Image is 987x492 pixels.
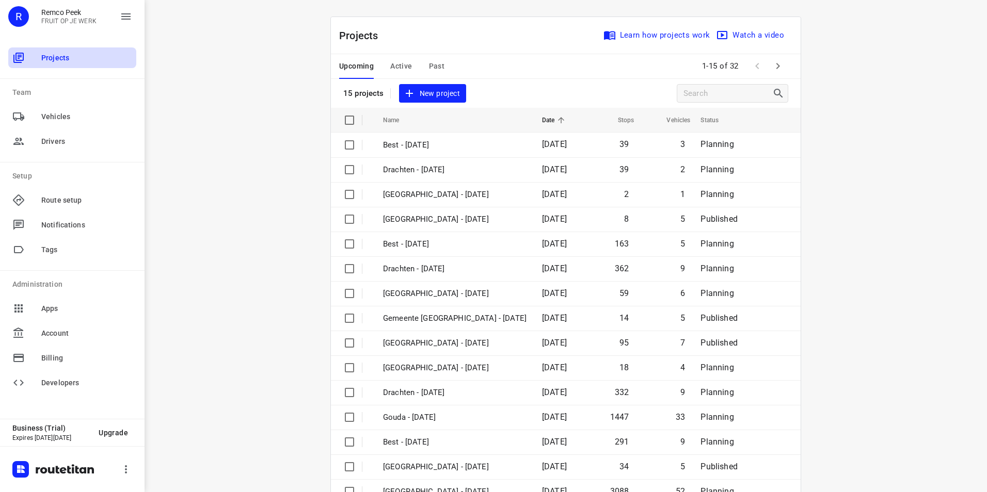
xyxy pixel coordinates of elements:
span: Apps [41,303,132,314]
span: Stops [604,114,634,126]
div: Notifications [8,215,136,235]
span: Active [390,60,412,73]
p: Expires [DATE][DATE] [12,434,90,441]
span: 14 [619,313,629,323]
div: Account [8,323,136,343]
p: FRUIT OP JE WERK [41,18,97,25]
span: 59 [619,288,629,298]
span: 9 [680,437,685,447]
span: 7 [680,338,685,348]
p: Best - Friday [383,139,527,151]
span: 9 [680,264,685,273]
span: [DATE] [542,264,567,273]
span: [DATE] [542,338,567,348]
p: Gemeente Rotterdam - Thursday [383,214,527,225]
div: Drivers [8,131,136,152]
div: Apps [8,298,136,319]
p: Gemeente Rotterdam - Monday [383,461,527,473]
p: 15 projects [343,89,384,98]
span: 1 [680,189,685,199]
span: [DATE] [542,387,567,397]
span: Status [701,114,732,126]
span: [DATE] [542,214,567,224]
div: Developers [8,372,136,393]
span: Planning [701,363,734,372]
span: 6 [680,288,685,298]
span: 5 [680,214,685,224]
span: Account [41,328,132,339]
span: Name [383,114,413,126]
input: Search projects [683,86,772,102]
span: Planning [701,412,734,422]
span: Date [542,114,568,126]
span: Previous Page [747,56,768,76]
div: R [8,6,29,27]
span: 163 [615,239,629,249]
span: Past [429,60,445,73]
span: 95 [619,338,629,348]
span: 2 [680,165,685,174]
p: Gemeente Rotterdam - Tuesday [383,337,527,349]
p: Setup [12,171,136,182]
span: 5 [680,313,685,323]
p: Gouda - Tuesday [383,412,527,423]
p: Drachten - Wednesday [383,263,527,275]
span: 332 [615,387,629,397]
span: Developers [41,378,132,388]
span: Vehicles [653,114,690,126]
button: New project [399,84,466,103]
span: 5 [680,239,685,249]
p: Best - Thursday [383,238,527,250]
span: Upcoming [339,60,374,73]
span: New project [405,87,460,100]
span: [DATE] [542,165,567,174]
span: [DATE] [542,363,567,372]
span: Planning [701,387,734,397]
p: Antwerpen - Thursday [383,189,527,201]
span: Planning [701,239,734,249]
span: Published [701,214,738,224]
span: 291 [615,437,629,447]
p: Gemeente Rotterdam - Wednesday [383,313,527,324]
p: Team [12,87,136,98]
div: Billing [8,348,136,368]
p: Antwerpen - Tuesday [383,362,527,374]
span: 39 [619,165,629,174]
span: 33 [676,412,685,422]
span: 9 [680,387,685,397]
span: 8 [624,214,629,224]
div: Tags [8,239,136,260]
span: [DATE] [542,239,567,249]
span: Planning [701,437,734,447]
span: 3 [680,139,685,149]
span: [DATE] [542,313,567,323]
span: Planning [701,264,734,273]
span: Vehicles [41,111,132,122]
p: Best - Tuesday [383,436,527,448]
span: Projects [41,53,132,63]
span: 1-15 of 32 [698,55,743,77]
span: Published [701,462,738,471]
button: Upgrade [90,423,136,442]
span: Drivers [41,136,132,147]
p: Remco Peek [41,8,97,17]
p: Antwerpen - Wednesday [383,288,527,300]
span: Planning [701,139,734,149]
span: 362 [615,264,629,273]
span: Tags [41,244,132,255]
div: Search [772,87,788,100]
span: [DATE] [542,189,567,199]
div: Projects [8,47,136,68]
span: Upgrade [99,429,128,437]
span: 18 [619,363,629,372]
span: Next Page [768,56,788,76]
span: Published [701,338,738,348]
span: [DATE] [542,437,567,447]
span: 4 [680,363,685,372]
span: Billing [41,353,132,364]
span: 34 [619,462,629,471]
span: 1447 [610,412,629,422]
span: Planning [701,189,734,199]
div: Vehicles [8,106,136,127]
span: [DATE] [542,412,567,422]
